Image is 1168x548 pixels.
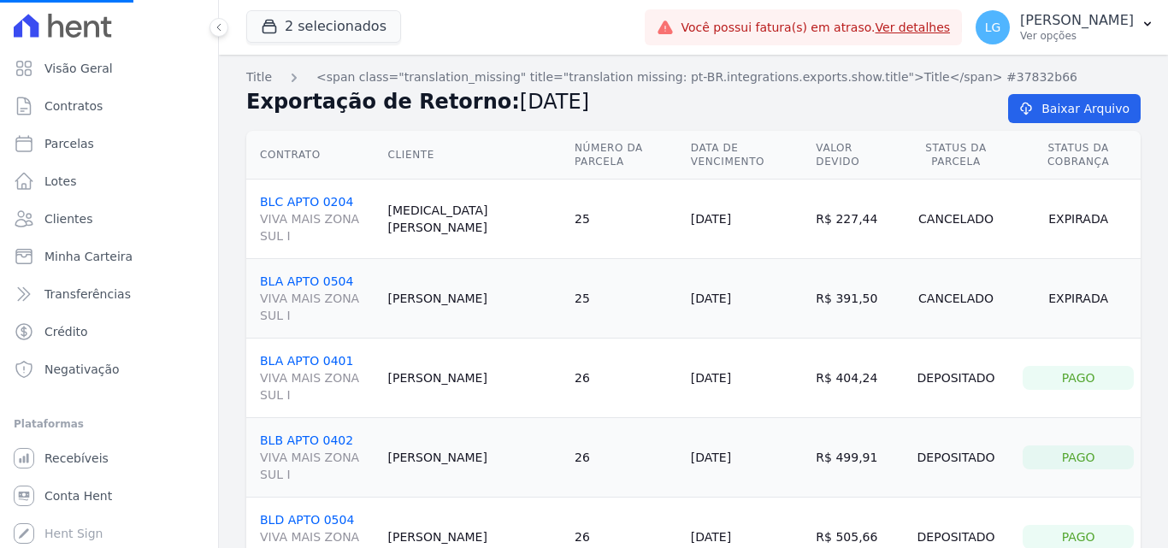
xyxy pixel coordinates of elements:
[1023,207,1134,231] div: Expirada
[246,68,272,86] a: Title
[1008,94,1141,123] a: Baixar Arquivo
[903,207,1009,231] div: Cancelado
[381,180,568,259] td: [MEDICAL_DATA][PERSON_NAME]
[684,259,810,339] td: [DATE]
[7,127,211,161] a: Parcelas
[7,479,211,513] a: Conta Hent
[684,339,810,418] td: [DATE]
[7,89,211,123] a: Contratos
[1023,366,1134,390] div: Pago
[896,131,1016,180] th: Status da Parcela
[260,449,375,483] span: VIVA MAIS ZONA SUL I
[903,445,1009,469] div: Depositado
[246,131,381,180] th: Contrato
[809,339,895,418] td: R$ 404,24
[7,277,211,311] a: Transferências
[1020,12,1134,29] p: [PERSON_NAME]
[260,354,375,404] a: BLA APTO 0401VIVA MAIS ZONA SUL I
[7,164,211,198] a: Lotes
[7,315,211,349] a: Crédito
[44,97,103,115] span: Contratos
[985,21,1001,33] span: LG
[7,202,211,236] a: Clientes
[809,259,895,339] td: R$ 391,50
[7,51,211,85] a: Visão Geral
[962,3,1168,51] button: LG [PERSON_NAME] Ver opções
[44,210,92,227] span: Clientes
[246,86,981,117] h2: Exportação de Retorno:
[260,290,375,324] span: VIVA MAIS ZONA SUL I
[246,70,272,84] span: translation missing: pt-BR.integrations.exports.index.title
[568,339,684,418] td: 26
[260,369,375,404] span: VIVA MAIS ZONA SUL I
[381,339,568,418] td: [PERSON_NAME]
[1016,131,1141,180] th: Status da Cobrança
[568,180,684,259] td: 25
[7,441,211,475] a: Recebíveis
[681,19,950,37] span: Você possui fatura(s) em atraso.
[260,195,375,245] a: BLC APTO 0204VIVA MAIS ZONA SUL I
[7,239,211,274] a: Minha Carteira
[44,323,88,340] span: Crédito
[44,361,120,378] span: Negativação
[568,418,684,498] td: 26
[568,131,684,180] th: Número da Parcela
[260,433,375,483] a: BLB APTO 0402VIVA MAIS ZONA SUL I
[44,450,109,467] span: Recebíveis
[44,60,113,77] span: Visão Geral
[246,68,1141,86] nav: Breadcrumb
[44,286,131,303] span: Transferências
[809,418,895,498] td: R$ 499,91
[44,487,112,504] span: Conta Hent
[1020,29,1134,43] p: Ver opções
[684,131,810,180] th: Data de Vencimento
[14,414,204,434] div: Plataformas
[684,418,810,498] td: [DATE]
[1023,445,1134,469] div: Pago
[809,131,895,180] th: Valor devido
[260,210,375,245] span: VIVA MAIS ZONA SUL I
[44,248,133,265] span: Minha Carteira
[7,352,211,386] a: Negativação
[520,90,589,114] span: [DATE]
[316,68,1077,86] a: <span class="translation_missing" title="translation missing: pt-BR.integrations.exports.show.tit...
[1023,286,1134,310] div: Expirada
[44,135,94,152] span: Parcelas
[903,286,1009,310] div: Cancelado
[684,180,810,259] td: [DATE]
[903,366,1009,390] div: Depositado
[876,21,951,34] a: Ver detalhes
[381,131,568,180] th: Cliente
[381,259,568,339] td: [PERSON_NAME]
[44,173,77,190] span: Lotes
[260,274,375,324] a: BLA APTO 0504VIVA MAIS ZONA SUL I
[809,180,895,259] td: R$ 227,44
[246,10,401,43] button: 2 selecionados
[568,259,684,339] td: 25
[381,418,568,498] td: [PERSON_NAME]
